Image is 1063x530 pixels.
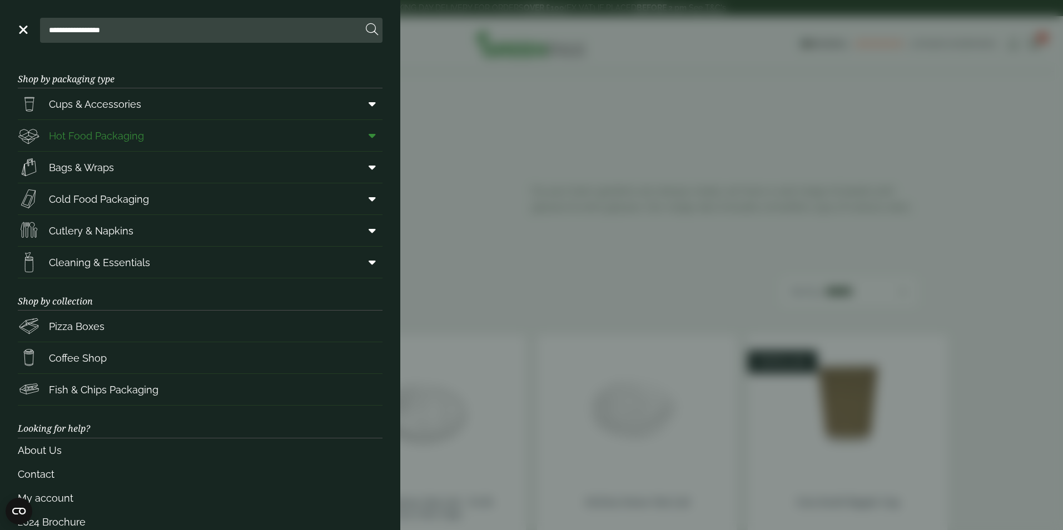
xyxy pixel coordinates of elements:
[18,278,383,311] h3: Shop by collection
[18,462,383,486] a: Contact
[18,247,383,278] a: Cleaning & Essentials
[18,120,383,151] a: Hot Food Packaging
[18,183,383,214] a: Cold Food Packaging
[18,215,383,246] a: Cutlery & Napkins
[49,160,114,175] span: Bags & Wraps
[18,374,383,405] a: Fish & Chips Packaging
[49,382,158,397] span: Fish & Chips Packaging
[18,347,40,369] img: HotDrink_paperCup.svg
[49,192,149,207] span: Cold Food Packaging
[49,223,133,238] span: Cutlery & Napkins
[18,378,40,401] img: FishNchip_box.svg
[18,88,383,119] a: Cups & Accessories
[18,315,40,337] img: Pizza_boxes.svg
[18,93,40,115] img: PintNhalf_cup.svg
[49,351,107,366] span: Coffee Shop
[18,342,383,373] a: Coffee Shop
[18,486,383,510] a: My account
[49,255,150,270] span: Cleaning & Essentials
[49,319,105,334] span: Pizza Boxes
[49,97,141,112] span: Cups & Accessories
[18,406,383,438] h3: Looking for help?
[18,152,383,183] a: Bags & Wraps
[49,128,144,143] span: Hot Food Packaging
[18,311,383,342] a: Pizza Boxes
[18,219,40,242] img: Cutlery.svg
[18,251,40,273] img: open-wipe.svg
[18,438,383,462] a: About Us
[6,498,32,524] button: Open CMP widget
[18,188,40,210] img: Sandwich_box.svg
[18,156,40,178] img: Paper_carriers.svg
[18,124,40,147] img: Deli_box.svg
[18,56,383,88] h3: Shop by packaging type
